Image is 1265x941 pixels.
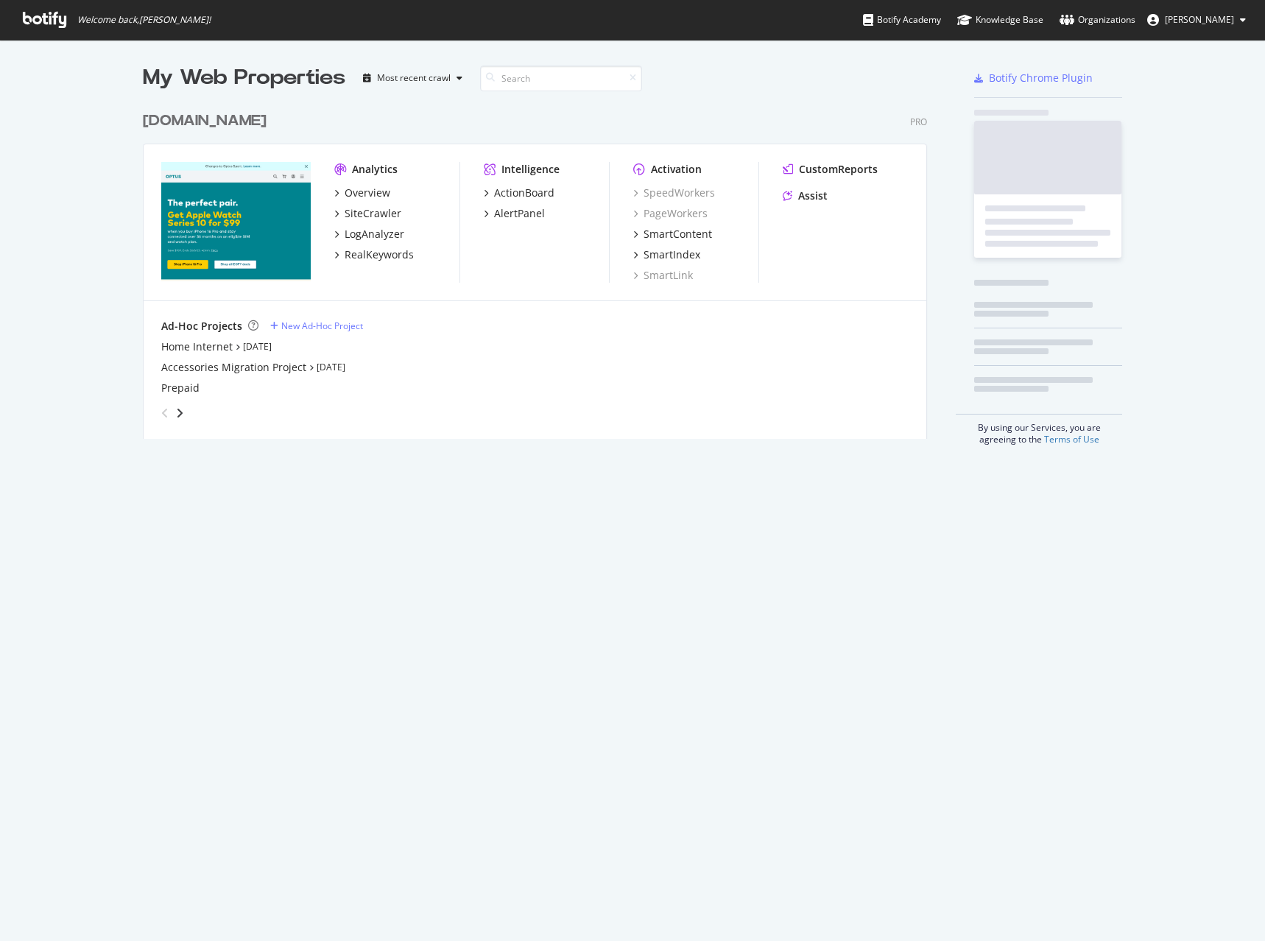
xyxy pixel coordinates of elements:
div: Assist [798,188,828,203]
div: New Ad-Hoc Project [281,320,363,332]
a: Botify Chrome Plugin [974,71,1093,85]
div: My Web Properties [143,63,345,93]
a: ActionBoard [484,186,554,200]
a: RealKeywords [334,247,414,262]
div: Activation [651,162,702,177]
div: SmartIndex [644,247,700,262]
a: SiteCrawler [334,206,401,221]
div: Organizations [1060,13,1135,27]
a: SmartLink [633,268,693,283]
div: Intelligence [501,162,560,177]
div: SmartContent [644,227,712,242]
img: optus.com.au [161,162,311,281]
a: SmartIndex [633,247,700,262]
div: Most recent crawl [377,74,451,82]
a: Terms of Use [1044,433,1099,445]
div: Botify Academy [863,13,941,27]
div: RealKeywords [345,247,414,262]
div: AlertPanel [494,206,545,221]
button: Most recent crawl [357,66,468,90]
div: Overview [345,186,390,200]
a: [DATE] [317,361,345,373]
a: [DOMAIN_NAME] [143,110,272,132]
div: ActionBoard [494,186,554,200]
div: Analytics [352,162,398,177]
span: Welcome back, [PERSON_NAME] ! [77,14,211,26]
div: grid [143,93,939,439]
button: [PERSON_NAME] [1135,8,1258,32]
div: Pro [910,116,927,128]
div: SiteCrawler [345,206,401,221]
a: AlertPanel [484,206,545,221]
a: SpeedWorkers [633,186,715,200]
a: Overview [334,186,390,200]
div: CustomReports [799,162,878,177]
span: Robert [1165,13,1234,26]
a: New Ad-Hoc Project [270,320,363,332]
div: angle-right [175,406,185,420]
a: [DATE] [243,340,272,353]
div: [DOMAIN_NAME] [143,110,267,132]
a: Accessories Migration Project [161,360,306,375]
div: Knowledge Base [957,13,1043,27]
a: LogAnalyzer [334,227,404,242]
input: Search [480,66,642,91]
a: CustomReports [783,162,878,177]
a: Home Internet [161,339,233,354]
div: LogAnalyzer [345,227,404,242]
div: Ad-Hoc Projects [161,319,242,334]
div: angle-left [155,401,175,425]
div: By using our Services, you are agreeing to the [956,414,1122,445]
a: SmartContent [633,227,712,242]
a: PageWorkers [633,206,708,221]
a: Assist [783,188,828,203]
a: Prepaid [161,381,200,395]
div: Botify Chrome Plugin [989,71,1093,85]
